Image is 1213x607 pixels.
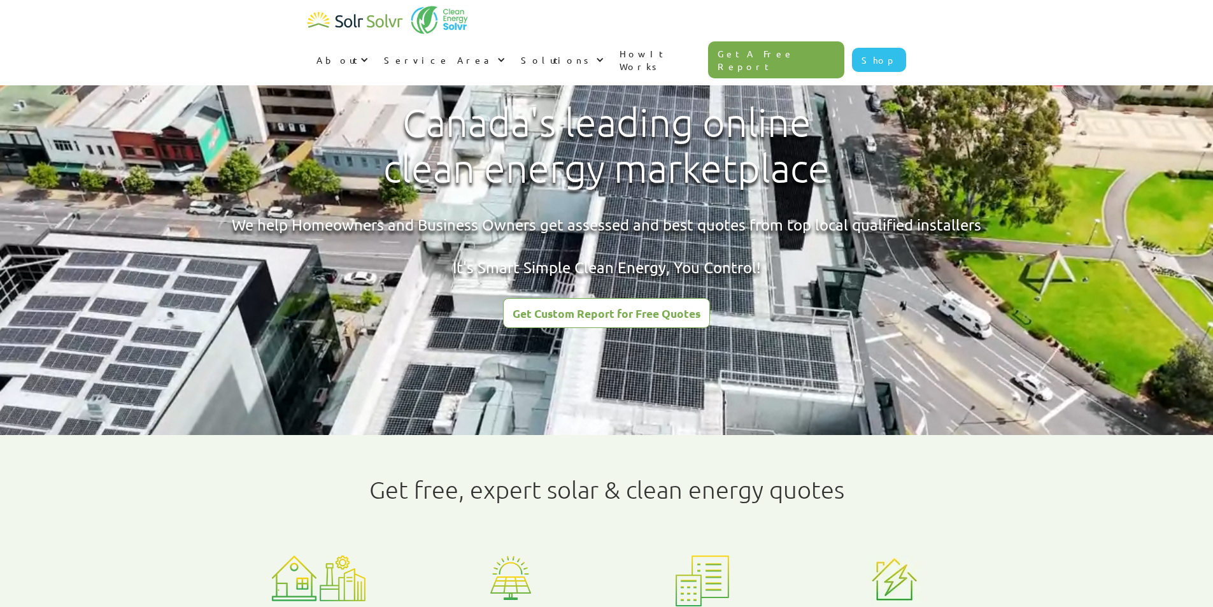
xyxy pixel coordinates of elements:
[521,54,593,66] div: Solutions
[503,298,710,328] a: Get Custom Report for Free Quotes
[372,100,841,192] h1: Canada's leading online clean energy marketplace
[316,54,357,66] div: About
[384,54,494,66] div: Service Area
[308,41,375,79] div: About
[369,476,844,504] h1: Get free, expert solar & clean energy quotes
[512,41,611,79] div: Solutions
[852,48,906,72] a: Shop
[375,41,512,79] div: Service Area
[232,214,981,278] div: We help Homeowners and Business Owners get assessed and best quotes from top local qualified inst...
[513,308,700,319] div: Get Custom Report for Free Quotes
[708,41,844,78] a: Get A Free Report
[611,34,709,85] a: How It Works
